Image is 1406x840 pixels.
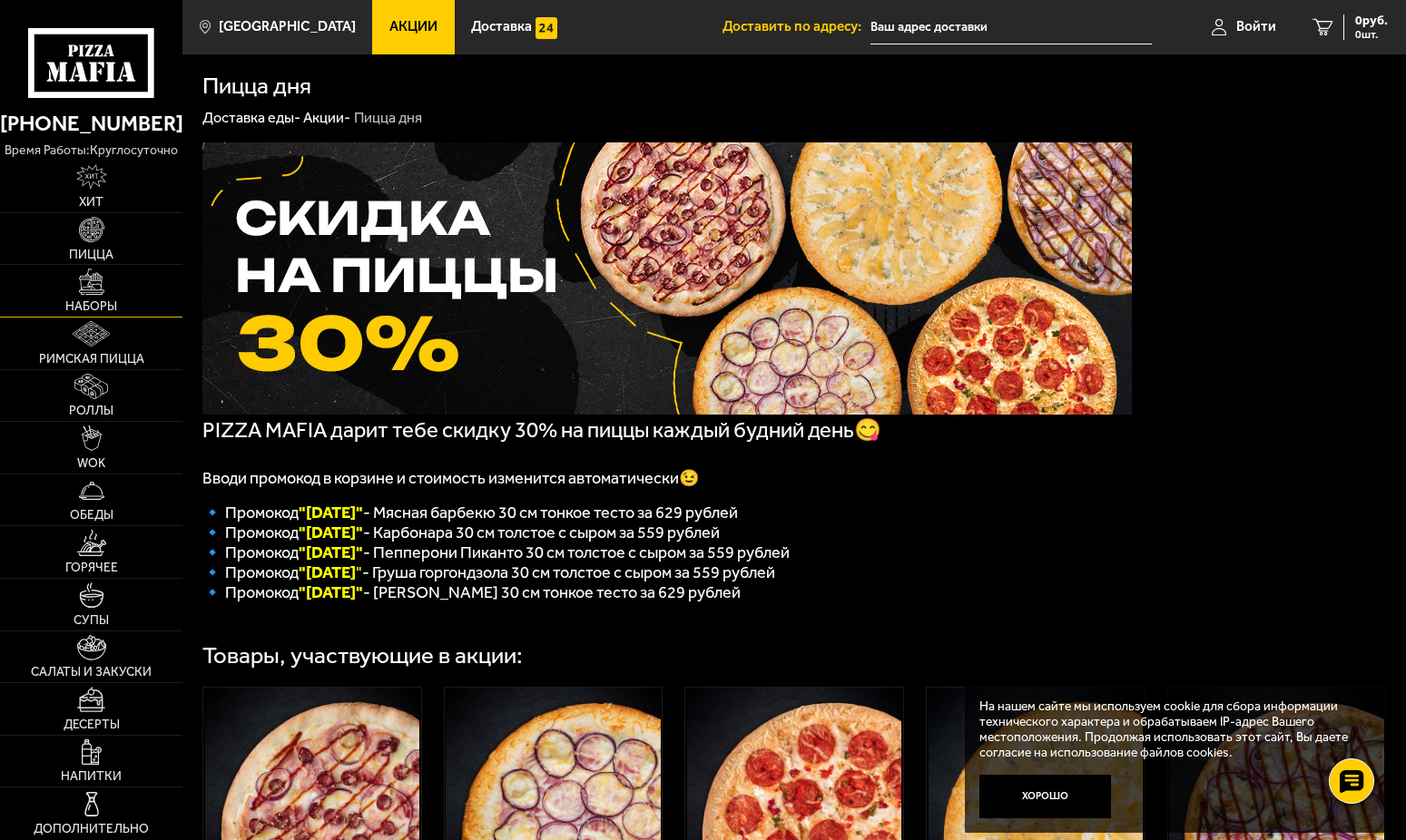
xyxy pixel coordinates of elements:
[34,823,149,835] span: Дополнительно
[69,405,113,417] span: Роллы
[202,582,741,602] span: 🔹 Промокод - [PERSON_NAME] 30 см тонкое тесто за 629 рублей
[299,542,363,562] font: "[DATE]"
[299,582,363,602] font: "[DATE]"
[70,509,113,522] span: Обеды
[389,20,438,34] span: Акции
[202,644,523,668] div: Товары, участвующие в акции:
[74,614,109,627] span: Супы
[536,17,557,39] img: 15daf4d41897b9f0e9f617042186c801.svg
[870,11,1152,44] input: Ваш адрес доставки
[299,562,356,582] b: "[DATE]
[77,457,105,470] span: WOK
[354,109,422,128] div: Пицца дня
[69,249,113,261] span: Пицца
[31,666,152,679] span: Салаты и закуски
[723,20,870,34] span: Доставить по адресу:
[299,562,362,582] font: "
[219,20,356,34] span: [GEOGRAPHIC_DATA]
[65,300,117,313] span: Наборы
[202,542,790,562] span: 🔹 Промокод - Пепперони Пиканто 30 см толстое с сыром за 559 рублей
[202,142,1132,415] img: 1024x1024
[202,74,311,98] h1: Пицца дня
[202,109,300,126] a: Доставка еды-
[303,109,350,126] a: Акции-
[202,503,738,523] span: 🔹 Промокод - Мясная барбекю 30 см тонкое тесто за 629 рублей
[471,20,532,34] span: Доставка
[202,562,775,582] span: 🔹 Промокод - Груша горгондзола 30 см толстое с сыром за 559 рублей
[1355,29,1388,40] span: 0 шт.
[202,468,699,488] span: Вводи промокод в корзине и стоимость изменится автоматически😉
[979,699,1361,760] p: На нашем сайте мы используем cookie для сбора информации технического характера и обрабатываем IP...
[202,417,881,443] span: PIZZA MAFIA дарит тебе скидку 30% на пиццы каждый будний день😋
[1355,15,1388,27] span: 0 руб.
[65,562,118,574] span: Горячее
[1236,20,1276,34] span: Войти
[299,503,363,523] font: "[DATE]"
[61,770,122,783] span: Напитки
[979,775,1111,818] button: Хорошо
[202,523,720,542] span: 🔹 Промокод - Карбонара 30 см толстое с сыром за 559 рублей
[39,353,144,366] span: Римская пицца
[79,196,103,209] span: Хит
[299,523,363,542] font: "[DATE]"
[64,718,120,731] span: Десерты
